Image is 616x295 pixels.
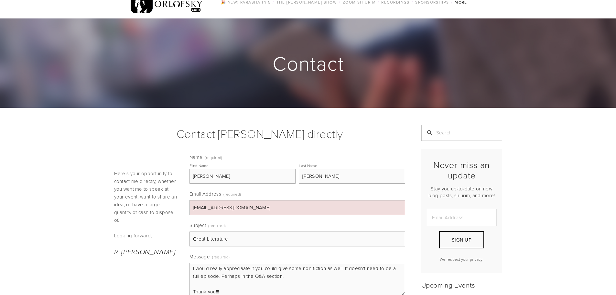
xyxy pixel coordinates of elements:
[427,209,497,226] input: Email Address
[427,160,497,181] h2: Never miss an update
[189,253,210,260] span: Message
[223,189,241,199] span: (required)
[205,156,222,160] span: (required)
[427,185,497,199] p: Stay you up-to-date on new blog posts, shiurim, and more!
[208,221,226,230] span: (required)
[212,252,230,262] span: (required)
[189,190,221,197] span: Email Address
[114,232,179,240] p: Looking forward,
[299,163,317,168] div: Last Name
[427,256,497,262] p: We respect your privacy.
[189,222,206,229] span: Subject
[452,236,471,243] span: Sign Up
[189,163,209,168] div: First Name
[114,53,503,74] h1: Contact
[421,125,502,141] input: Search
[114,125,405,142] h1: Contact [PERSON_NAME] directly
[421,281,502,289] h2: Upcoming Events
[114,170,179,224] p: Here's your opportunity to contact me directly, whether you want me to speak at your event, want ...
[189,154,202,161] span: Name
[114,248,176,256] em: R' [PERSON_NAME]
[439,231,484,248] button: Sign Up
